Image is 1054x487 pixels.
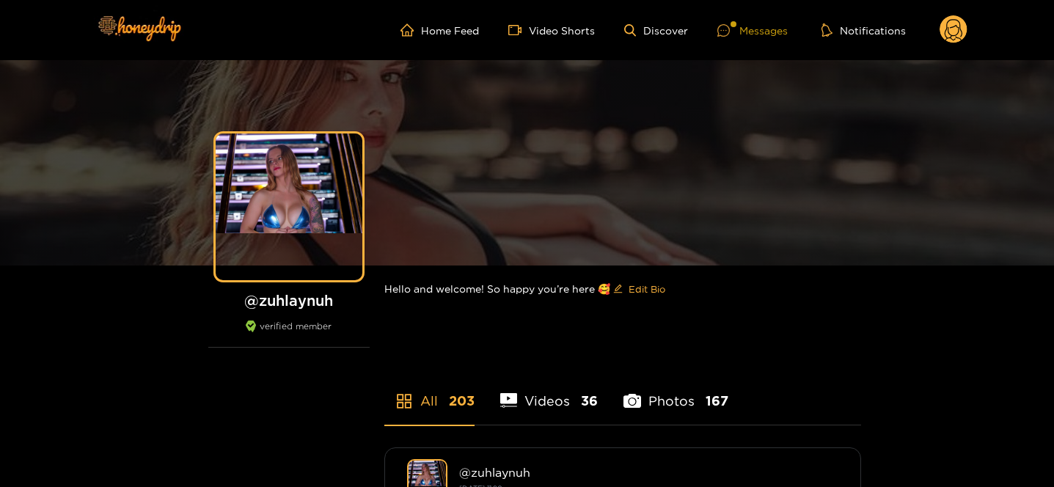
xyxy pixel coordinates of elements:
a: Video Shorts [508,23,595,37]
button: Notifications [817,23,910,37]
a: Discover [624,24,688,37]
li: All [384,359,475,425]
span: 203 [449,392,475,410]
h1: @ zuhlaynuh [208,291,370,310]
span: video-camera [508,23,529,37]
div: Hello and welcome! So happy you’re here 🥰 [384,266,861,312]
span: 36 [581,392,598,410]
div: @ zuhlaynuh [459,466,838,479]
div: Messages [717,22,788,39]
span: home [400,23,421,37]
span: appstore [395,392,413,410]
li: Videos [500,359,599,425]
span: Edit Bio [629,282,665,296]
a: Home Feed [400,23,479,37]
div: verified member [208,321,370,348]
li: Photos [623,359,728,425]
span: edit [613,284,623,295]
span: 167 [706,392,728,410]
button: editEdit Bio [610,277,668,301]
